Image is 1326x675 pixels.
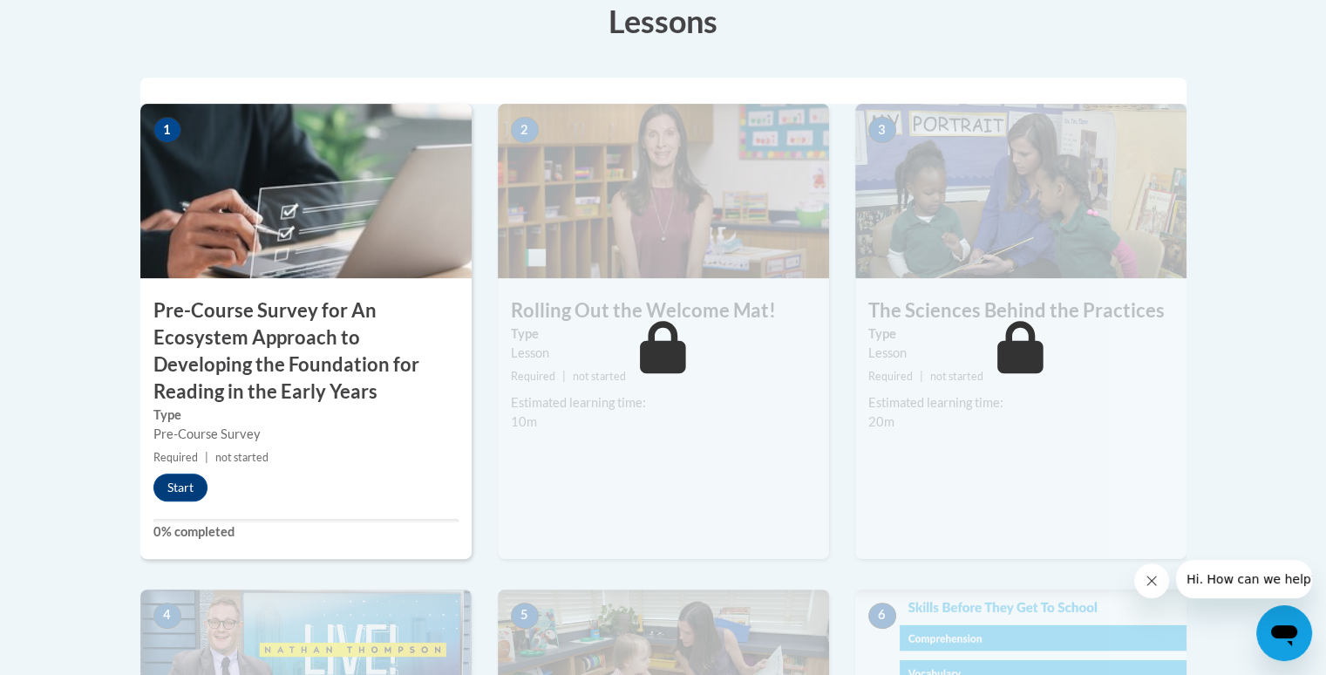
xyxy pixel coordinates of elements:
iframe: Button to launch messaging window [1256,605,1312,661]
span: | [562,370,566,383]
img: Course Image [498,104,829,278]
span: 2 [511,117,539,143]
div: Lesson [868,344,1173,363]
span: | [205,451,208,464]
label: Type [868,324,1173,344]
label: Type [511,324,816,344]
span: 3 [868,117,896,143]
h3: Pre-Course Survey for An Ecosystem Approach to Developing the Foundation for Reading in the Early... [140,297,472,405]
div: Estimated learning time: [511,393,816,412]
img: Course Image [140,104,472,278]
button: Start [153,474,207,501]
img: Course Image [855,104,1187,278]
span: 10m [511,414,537,429]
div: Pre-Course Survey [153,425,459,444]
div: Lesson [511,344,816,363]
div: Estimated learning time: [868,393,1173,412]
span: | [920,370,923,383]
span: not started [930,370,983,383]
iframe: Message from company [1176,560,1312,598]
span: 20m [868,414,894,429]
span: 4 [153,603,181,629]
span: not started [573,370,626,383]
span: Required [153,451,198,464]
h3: The Sciences Behind the Practices [855,297,1187,324]
h3: Rolling Out the Welcome Mat! [498,297,829,324]
span: 5 [511,603,539,629]
span: 1 [153,117,181,143]
span: Required [511,370,555,383]
label: 0% completed [153,522,459,542]
span: 6 [868,603,896,629]
span: Hi. How can we help? [10,12,141,26]
label: Type [153,406,459,425]
span: Required [868,370,913,383]
span: not started [215,451,269,464]
iframe: Close message [1134,563,1169,598]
